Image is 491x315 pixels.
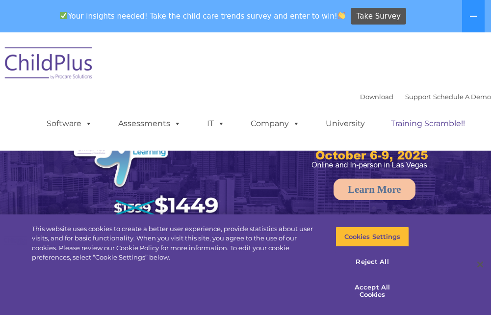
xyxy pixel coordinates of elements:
button: Close [469,254,491,275]
a: IT [197,114,234,133]
a: Take Survey [351,8,406,25]
a: Learn More [334,179,415,200]
img: ✅ [60,12,67,19]
img: 👏 [338,12,345,19]
a: Schedule A Demo [433,93,491,101]
div: This website uses cookies to create a better user experience, provide statistics about user visit... [32,224,321,262]
button: Cookies Settings [336,227,409,247]
span: Your insights needed! Take the child care trends survey and enter to win! [56,6,350,26]
a: Software [37,114,102,133]
a: University [316,114,375,133]
a: Training Scramble!! [381,114,475,133]
a: Company [241,114,310,133]
a: Support [405,93,431,101]
a: Download [360,93,393,101]
font: | [360,93,491,101]
button: Accept All Cookies [336,277,409,305]
button: Reject All [336,252,409,272]
span: Take Survey [357,8,401,25]
a: Assessments [108,114,191,133]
